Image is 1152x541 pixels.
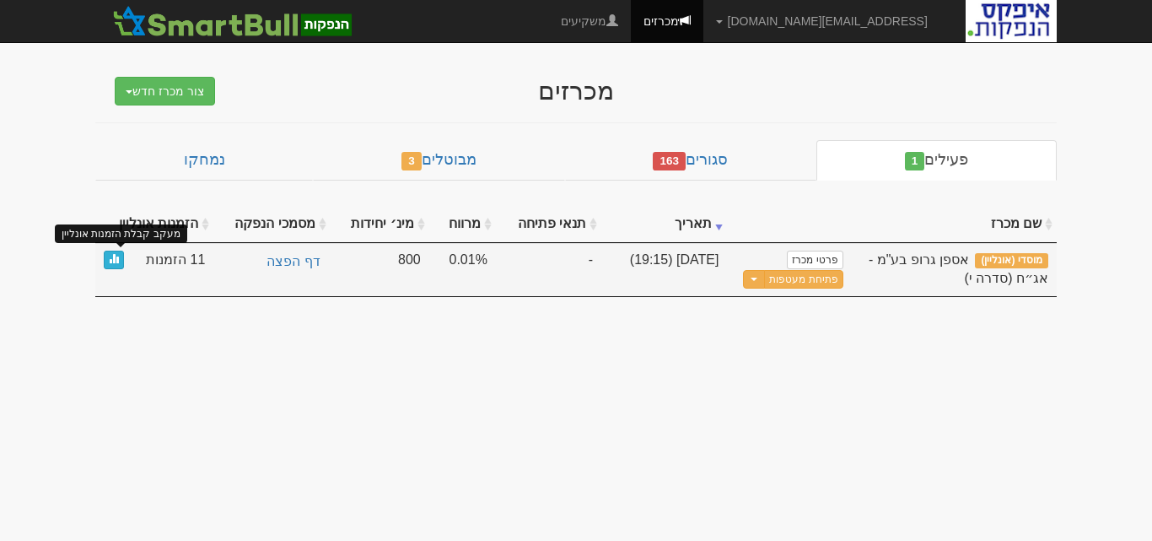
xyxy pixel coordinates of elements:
a: דף הפצה [222,251,321,273]
a: סגורים [565,140,816,181]
span: מוסדי (אונליין) [975,253,1048,268]
div: מעקב קבלת הזמנות אונליין [55,225,187,244]
th: תנאי פתיחה : activate to sort column ascending [496,206,601,243]
th: שם מכרז : activate to sort column ascending [852,206,1057,243]
a: נמחקו [95,140,313,181]
button: פתיחת מעטפות [764,270,842,289]
span: 1 [905,152,925,170]
th: הזמנות אונליין : activate to sort column ascending [95,206,213,243]
img: SmartBull Logo [108,4,356,38]
a: מבוטלים [313,140,564,181]
span: 11 הזמנות [146,251,205,270]
div: מכרזים [247,77,905,105]
a: פעילים [816,140,1057,181]
td: 0.01% [429,243,496,297]
td: [DATE] (19:15) [601,243,727,297]
a: פרטי מכרז [787,251,842,269]
th: תאריך : activate to sort column ascending [601,206,727,243]
td: 800 [331,243,429,297]
th: מסמכי הנפקה : activate to sort column ascending [213,206,330,243]
span: 163 [653,152,686,170]
button: צור מכרז חדש [115,77,215,105]
span: 3 [401,152,422,170]
td: - [496,243,601,297]
th: מינ׳ יחידות : activate to sort column ascending [331,206,429,243]
span: אספן גרופ בע"מ - אג״ח (סדרה י) [869,252,1048,286]
th: מרווח : activate to sort column ascending [429,206,496,243]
